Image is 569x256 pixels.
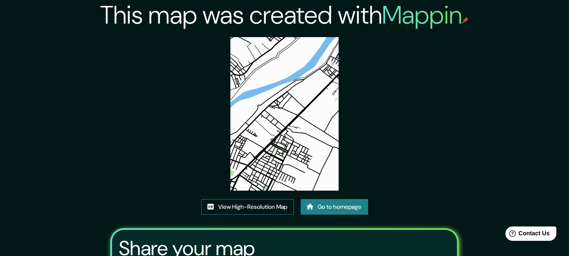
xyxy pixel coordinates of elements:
[201,199,294,215] a: View High-Resolution Map
[230,37,339,191] img: created-map
[301,199,368,215] a: Go to homepage
[494,223,560,247] iframe: Help widget launcher
[462,17,469,24] img: mappin-pin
